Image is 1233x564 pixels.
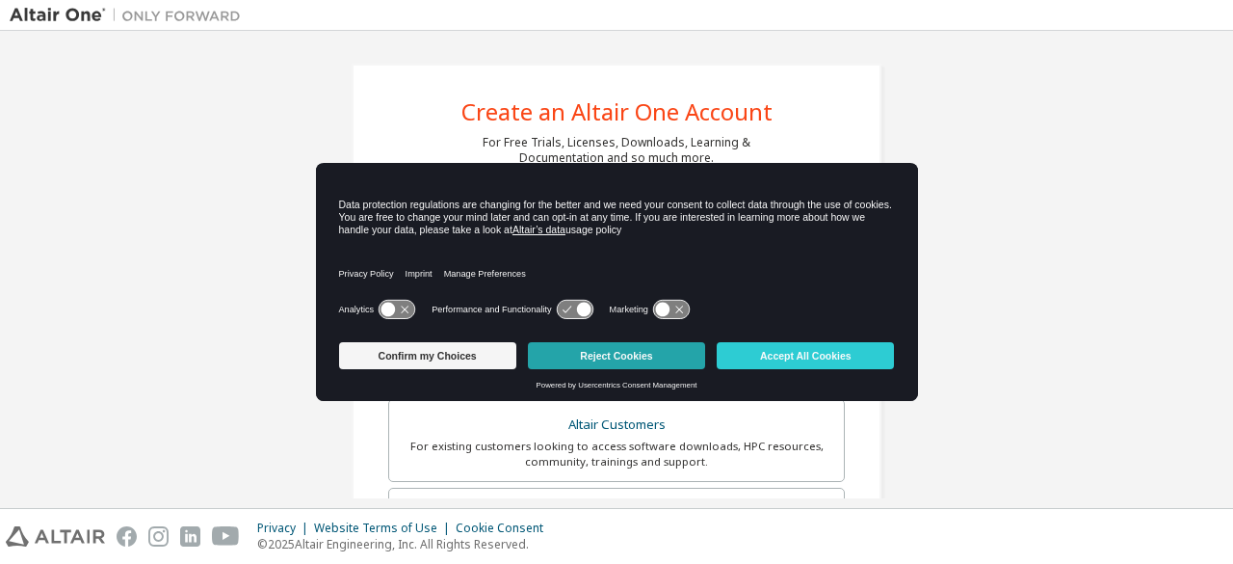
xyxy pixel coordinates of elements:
[456,521,555,536] div: Cookie Consent
[6,526,105,547] img: altair_logo.svg
[212,526,240,547] img: youtube.svg
[401,439,832,470] div: For existing customers looking to access software downloads, HPC resources, community, trainings ...
[117,526,137,547] img: facebook.svg
[483,135,750,166] div: For Free Trials, Licenses, Downloads, Learning & Documentation and so much more.
[10,6,250,25] img: Altair One
[461,100,773,123] div: Create an Altair One Account
[314,521,456,536] div: Website Terms of Use
[257,536,555,552] p: © 2025 Altair Engineering, Inc. All Rights Reserved.
[148,526,169,547] img: instagram.svg
[401,412,832,439] div: Altair Customers
[257,521,314,536] div: Privacy
[180,526,200,547] img: linkedin.svg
